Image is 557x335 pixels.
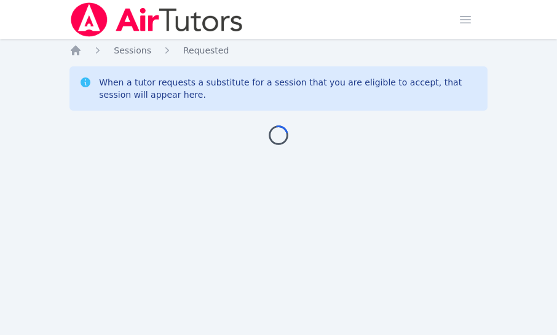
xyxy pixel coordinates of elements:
[69,44,488,57] nav: Breadcrumb
[183,45,229,55] span: Requested
[69,2,243,37] img: Air Tutors
[183,44,229,57] a: Requested
[99,76,478,101] div: When a tutor requests a substitute for a session that you are eligible to accept, that session wi...
[114,44,151,57] a: Sessions
[114,45,151,55] span: Sessions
